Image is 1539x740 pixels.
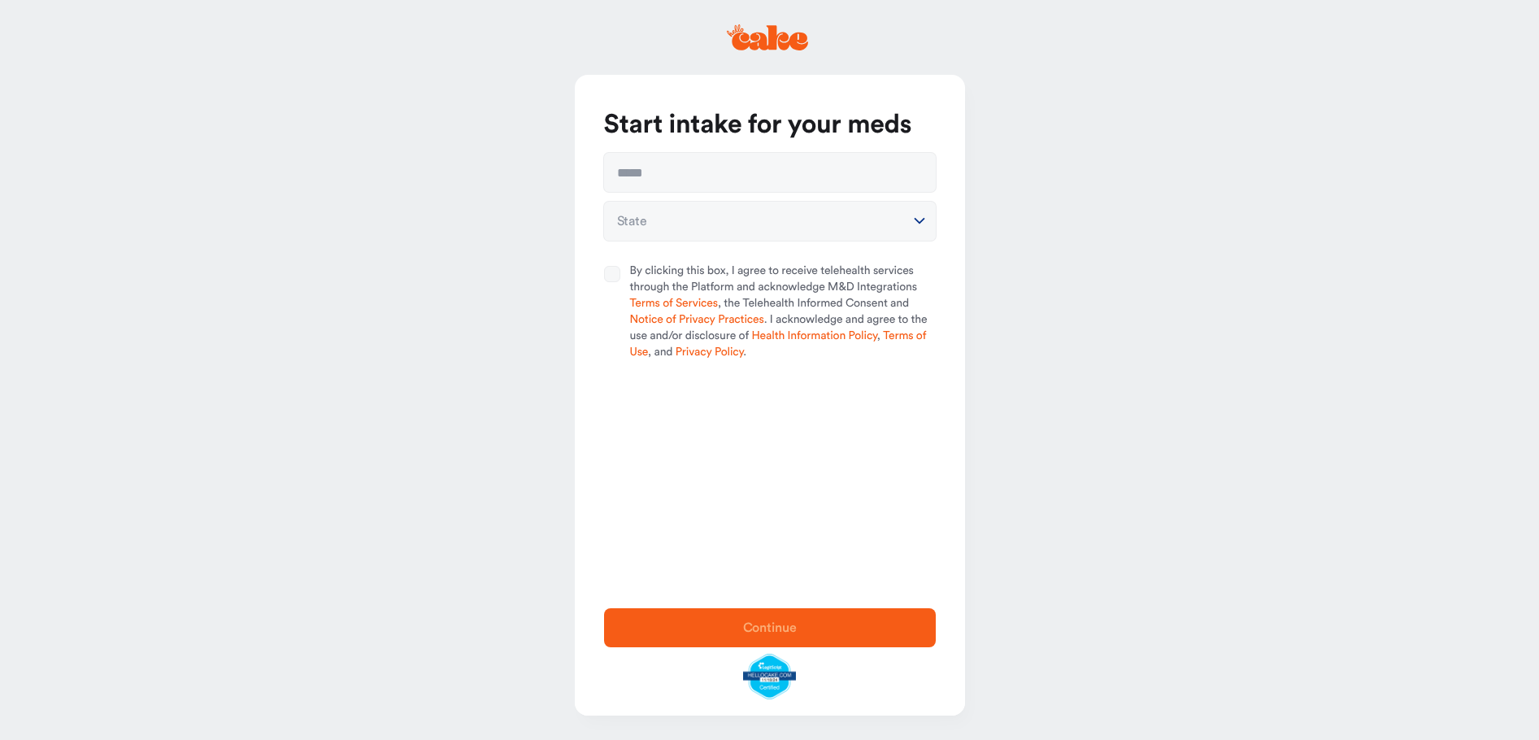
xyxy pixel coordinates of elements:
[604,109,936,141] h1: Start intake for your meds
[630,330,927,358] a: Terms of Use
[604,608,936,647] button: Continue
[743,621,797,634] span: Continue
[676,346,743,358] a: Privacy Policy
[630,298,718,309] a: Terms of Services
[630,263,936,361] span: By clicking this box, I agree to receive telehealth services through the Platform and acknowledge...
[743,654,796,699] img: legit-script-certified.png
[604,266,620,282] button: By clicking this box, I agree to receive telehealth services through the Platform and acknowledge...
[630,314,764,325] a: Notice of Privacy Practices
[751,330,876,342] a: Health Information Policy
